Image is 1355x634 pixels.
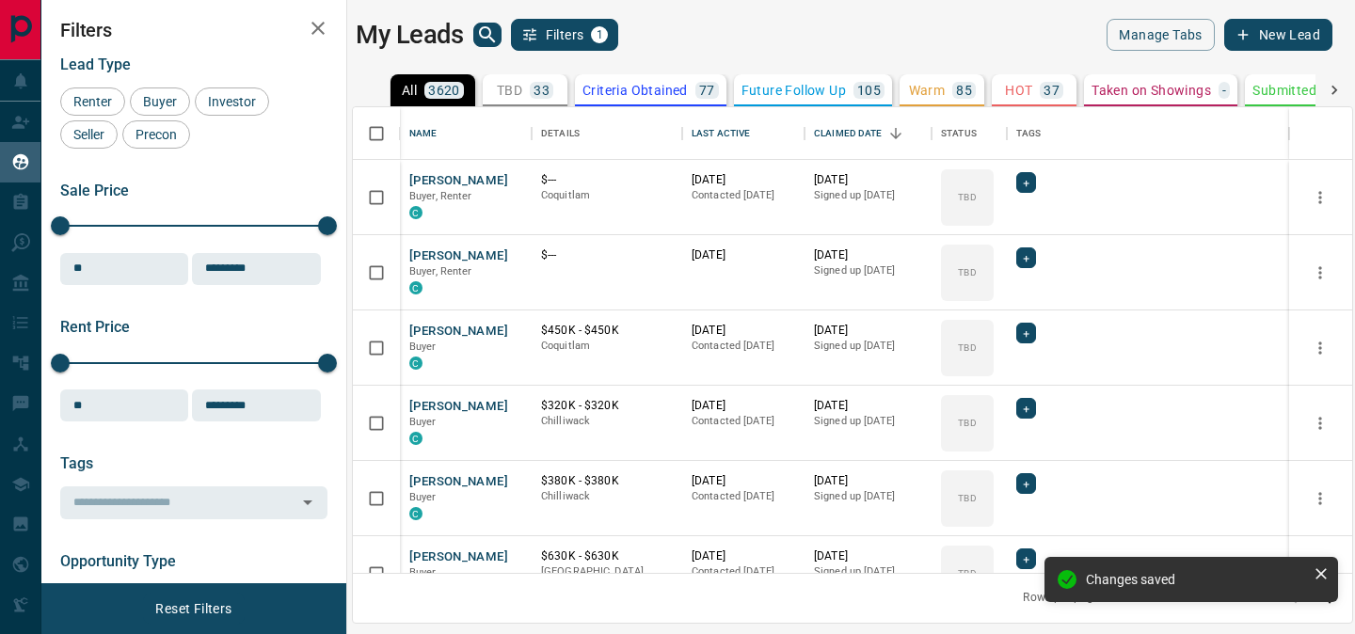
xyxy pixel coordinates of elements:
span: + [1023,399,1029,418]
span: + [1023,474,1029,493]
p: Signed up [DATE] [814,188,922,203]
p: 77 [699,84,715,97]
p: Contacted [DATE] [692,188,795,203]
p: [DATE] [692,548,795,564]
p: TBD [958,341,976,355]
p: Coquitlam [541,339,673,354]
p: Rows per page: [1023,590,1102,606]
span: Sale Price [60,182,129,199]
p: Contacted [DATE] [692,489,795,504]
div: condos.ca [409,357,422,370]
button: [PERSON_NAME] [409,473,508,491]
button: more [1306,484,1334,513]
div: Tags [1007,107,1289,160]
span: Renter [67,94,119,109]
button: more [1306,259,1334,287]
button: [PERSON_NAME] [409,398,508,416]
div: Tags [1016,107,1042,160]
span: Buyer, Renter [409,190,472,202]
p: Signed up [DATE] [814,564,922,579]
div: Last Active [682,107,805,160]
button: search button [473,23,502,47]
div: Renter [60,87,125,116]
button: Reset Filters [143,593,244,625]
p: $380K - $380K [541,473,673,489]
div: + [1016,398,1036,419]
p: TBD [958,265,976,279]
div: condos.ca [409,206,422,219]
span: + [1023,248,1029,267]
p: [DATE] [814,398,922,414]
span: Seller [67,127,111,142]
div: condos.ca [409,432,422,445]
p: $630K - $630K [541,548,673,564]
button: [PERSON_NAME] [409,548,508,566]
p: $450K - $450K [541,323,673,339]
p: TBD [497,84,522,97]
p: TBD [958,566,976,580]
span: Buyer [136,94,183,109]
p: TBD [958,491,976,505]
button: more [1306,334,1334,362]
p: Chilliwack [541,414,673,429]
div: Seller [60,120,118,149]
p: Criteria Obtained [582,84,688,97]
span: + [1023,324,1029,342]
div: Name [409,107,438,160]
p: Submitted Offer [1252,84,1351,97]
span: Tags [60,454,93,472]
span: 1 [593,28,606,41]
button: New Lead [1224,19,1332,51]
p: TBD [958,416,976,430]
div: + [1016,548,1036,569]
div: Last Active [692,107,750,160]
div: Claimed Date [805,107,932,160]
p: Chilliwack [541,489,673,504]
h1: My Leads [356,20,464,50]
p: Contacted [DATE] [692,564,795,579]
div: + [1016,172,1036,193]
p: - [1222,84,1226,97]
div: + [1016,323,1036,343]
div: Details [541,107,580,160]
p: Warm [909,84,946,97]
p: 105 [857,84,881,97]
p: [DATE] [814,323,922,339]
p: 3620 [428,84,460,97]
button: [PERSON_NAME] [409,323,508,341]
button: Open [295,489,321,515]
p: $320K - $320K [541,398,673,414]
div: + [1016,473,1036,494]
div: + [1016,247,1036,268]
button: more [1306,409,1334,437]
div: Investor [195,87,269,116]
span: + [1023,549,1029,568]
div: Precon [122,120,190,149]
p: Signed up [DATE] [814,339,922,354]
h2: Filters [60,19,327,41]
p: Future Follow Up [741,84,846,97]
span: Buyer [409,566,437,579]
span: Buyer [409,341,437,353]
p: [DATE] [814,172,922,188]
span: Investor [201,94,263,109]
p: Coquitlam [541,188,673,203]
p: [DATE] [814,548,922,564]
p: [DATE] [692,398,795,414]
p: [DATE] [692,473,795,489]
p: [GEOGRAPHIC_DATA] [541,564,673,579]
button: Filters1 [511,19,619,51]
button: Sort [883,120,909,147]
p: [DATE] [814,247,922,263]
button: [PERSON_NAME] [409,247,508,265]
span: Buyer [409,491,437,503]
p: Signed up [DATE] [814,263,922,278]
p: [DATE] [692,247,795,263]
span: Precon [129,127,183,142]
div: Claimed Date [814,107,883,160]
span: Opportunity Type [60,552,176,570]
p: 37 [1044,84,1060,97]
div: Status [941,107,977,160]
p: $--- [541,172,673,188]
p: TBD [958,190,976,204]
